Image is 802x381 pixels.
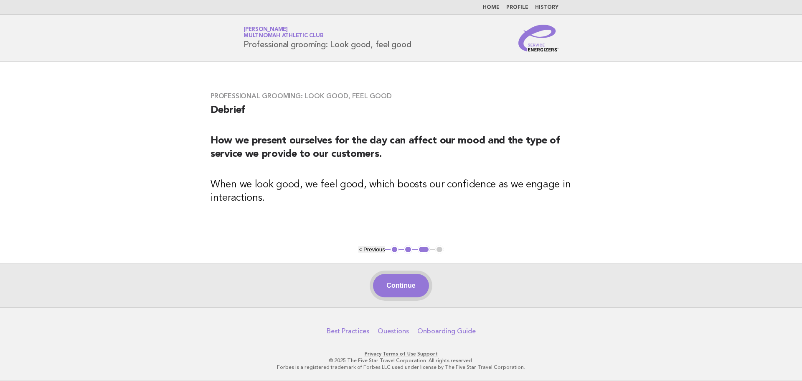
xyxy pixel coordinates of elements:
button: Continue [373,274,429,297]
img: Service Energizers [518,25,558,51]
p: © 2025 The Five Star Travel Corporation. All rights reserved. [145,357,657,364]
span: Multnomah Athletic Club [244,33,323,39]
h2: How we present ourselves for the day can affect our mood and the type of service we provide to ou... [211,134,591,168]
a: Profile [506,5,528,10]
h2: Debrief [211,104,591,124]
a: Terms of Use [383,351,416,357]
p: Forbes is a registered trademark of Forbes LLC used under license by The Five Star Travel Corpora... [145,364,657,371]
a: Questions [378,327,409,335]
h3: Professional grooming: Look good, feel good [211,92,591,100]
h3: When we look good, we feel good, which boosts our confidence as we engage in interactions. [211,178,591,205]
a: Onboarding Guide [417,327,476,335]
button: 3 [418,245,430,254]
button: < Previous [358,246,385,253]
button: 1 [391,245,399,254]
a: Best Practices [327,327,369,335]
p: · · [145,350,657,357]
h1: Professional grooming: Look good, feel good [244,27,411,49]
a: Privacy [365,351,381,357]
a: Support [417,351,438,357]
a: History [535,5,558,10]
button: 2 [404,245,412,254]
a: Home [483,5,500,10]
a: [PERSON_NAME]Multnomah Athletic Club [244,27,323,38]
